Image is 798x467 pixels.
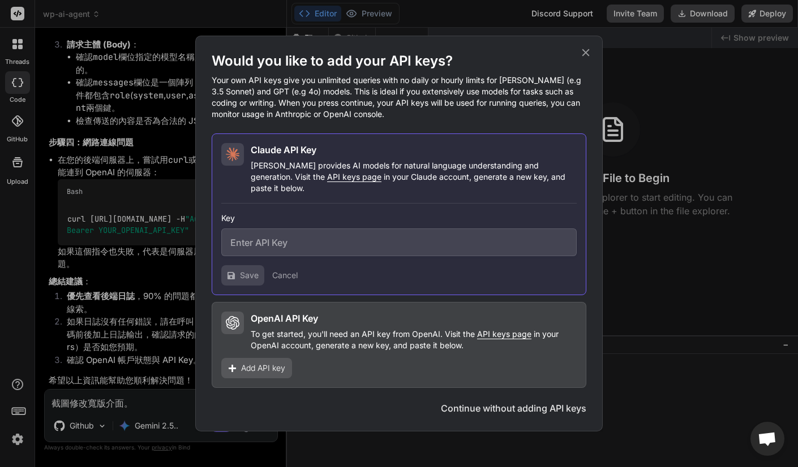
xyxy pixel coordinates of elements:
[750,422,784,456] div: 打開聊天
[251,312,318,325] h2: OpenAI API Key
[441,401,586,415] button: Continue without adding API keys
[221,228,577,256] input: Enter API Key
[212,52,586,70] h1: Would you like to add your API keys?
[477,329,531,339] span: API keys page
[240,270,259,281] span: Save
[221,213,577,224] h3: Key
[327,172,381,181] span: API keys page
[212,75,586,120] p: Your own API keys give you unlimited queries with no daily or hourly limits for [PERSON_NAME] (e....
[241,362,285,374] span: Add API key
[221,265,264,286] button: Save
[272,270,298,281] button: Cancel
[251,143,316,157] h2: Claude API Key
[251,328,577,351] p: To get started, you'll need an API key from OpenAI. Visit the in your OpenAI account, generate a ...
[251,160,577,194] p: [PERSON_NAME] provides AI models for natural language understanding and generation. Visit the in ...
